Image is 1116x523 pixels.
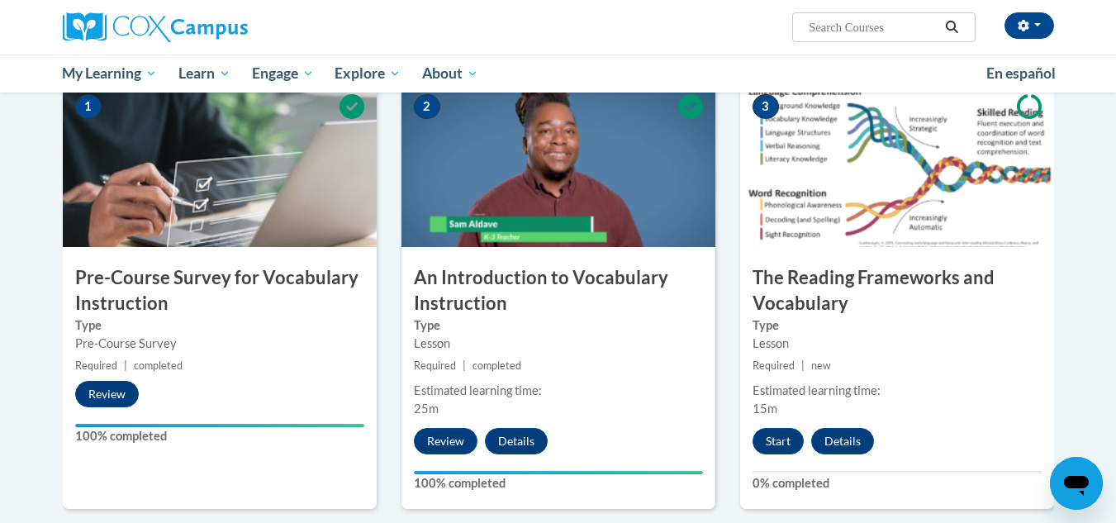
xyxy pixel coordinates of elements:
[411,55,489,93] a: About
[753,428,804,454] button: Start
[811,428,874,454] button: Details
[753,359,795,372] span: Required
[740,82,1054,247] img: Course Image
[976,56,1066,91] a: En español
[753,316,1042,335] label: Type
[740,265,1054,316] h3: The Reading Frameworks and Vocabulary
[811,359,831,372] span: new
[241,55,325,93] a: Engage
[75,94,102,119] span: 1
[801,359,805,372] span: |
[75,381,139,407] button: Review
[401,82,715,247] img: Course Image
[753,474,1042,492] label: 0% completed
[414,402,439,416] span: 25m
[753,382,1042,400] div: Estimated learning time:
[1050,457,1103,510] iframe: Button to launch messaging window
[463,359,466,372] span: |
[75,359,117,372] span: Required
[753,94,779,119] span: 3
[252,64,314,83] span: Engage
[75,424,364,427] div: Your progress
[62,64,157,83] span: My Learning
[414,428,477,454] button: Review
[38,55,1079,93] div: Main menu
[75,427,364,445] label: 100% completed
[335,64,401,83] span: Explore
[414,359,456,372] span: Required
[807,17,939,37] input: Search Courses
[473,359,521,372] span: completed
[414,471,703,474] div: Your progress
[986,64,1056,82] span: En español
[753,335,1042,353] div: Lesson
[134,359,183,372] span: completed
[124,359,127,372] span: |
[753,402,777,416] span: 15m
[75,316,364,335] label: Type
[63,12,248,42] img: Cox Campus
[324,55,411,93] a: Explore
[401,265,715,316] h3: An Introduction to Vocabulary Instruction
[414,94,440,119] span: 2
[168,55,241,93] a: Learn
[75,335,364,353] div: Pre-Course Survey
[414,474,703,492] label: 100% completed
[939,17,964,37] button: Search
[52,55,169,93] a: My Learning
[178,64,230,83] span: Learn
[414,335,703,353] div: Lesson
[63,265,377,316] h3: Pre-Course Survey for Vocabulary Instruction
[414,316,703,335] label: Type
[63,12,377,42] a: Cox Campus
[1004,12,1054,39] button: Account Settings
[485,428,548,454] button: Details
[422,64,478,83] span: About
[414,382,703,400] div: Estimated learning time:
[63,82,377,247] img: Course Image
